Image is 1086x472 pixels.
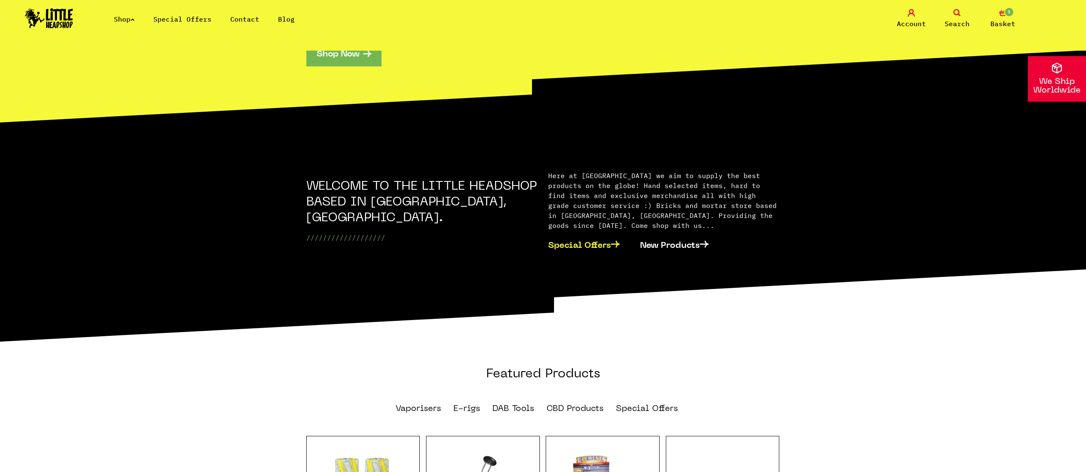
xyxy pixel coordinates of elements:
a: DAB Tools [493,405,534,413]
a: Special Offers [616,405,678,413]
a: E-rigs [453,405,480,413]
a: Special Offers [548,232,630,257]
img: Little Head Shop Logo [25,8,73,28]
p: We Ship Worldwide [1028,78,1086,95]
h2: Featured Products [306,367,780,401]
span: 1 [1004,7,1014,17]
a: Contact [230,15,259,23]
a: Search [936,9,978,29]
a: Special Offers [153,15,212,23]
a: Blog [278,15,295,23]
a: Shop [114,15,135,23]
span: Basket [990,19,1015,29]
h2: WELCOME TO THE LITTLE HEADSHOP BASED IN [GEOGRAPHIC_DATA], [GEOGRAPHIC_DATA]. [306,179,538,226]
a: 1 Basket [982,9,1024,29]
p: /////////////////// [306,232,538,242]
a: Vaporisers [396,405,441,413]
span: Account [897,19,926,29]
a: Shop Now [306,41,382,66]
span: Search [945,19,970,29]
a: CBD Products [547,405,603,413]
p: Here at [GEOGRAPHIC_DATA] we aim to supply the best products on the globe! Hand selected items, h... [548,171,780,230]
a: New Products [640,232,719,257]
